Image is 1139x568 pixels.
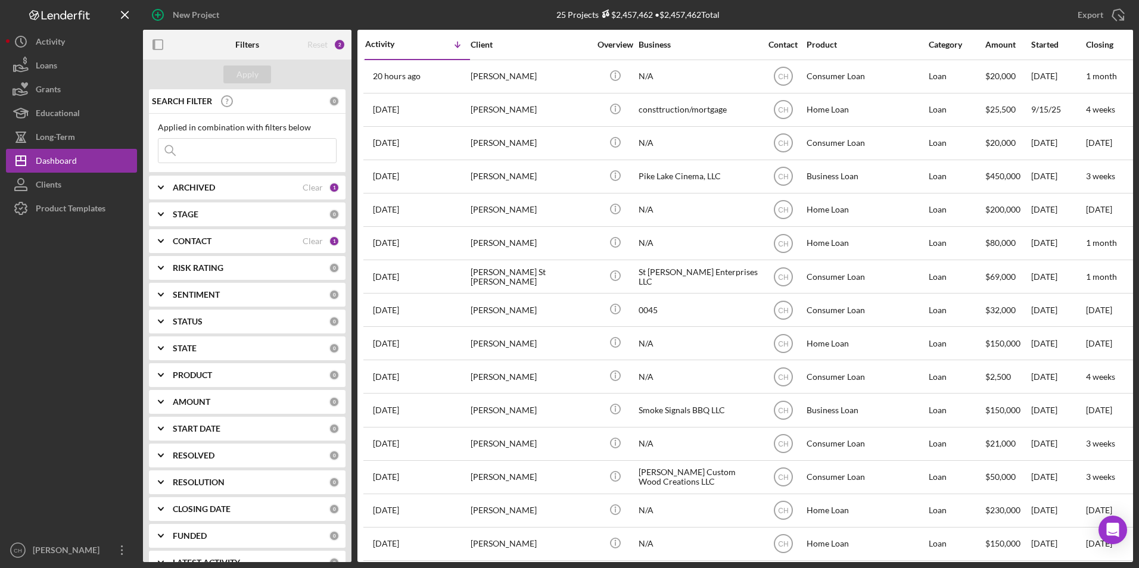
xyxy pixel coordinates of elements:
[807,261,926,292] div: Consumer Loan
[929,40,984,49] div: Category
[1086,171,1115,181] time: 3 weeks
[373,339,399,348] time: 2025-09-23 12:07
[639,40,758,49] div: Business
[639,327,758,359] div: N/A
[173,558,240,567] b: LATEST ACTIVITY
[929,227,984,259] div: Loan
[6,54,137,77] a: Loans
[1086,204,1112,214] time: [DATE]
[929,327,984,359] div: Loan
[471,40,590,49] div: Client
[778,339,788,348] text: CH
[929,361,984,392] div: Loan
[36,173,61,199] div: Clients
[173,504,231,514] b: CLOSING DATE
[807,394,926,426] div: Business Loan
[985,104,1016,114] span: $25,500
[807,361,926,392] div: Consumer Loan
[6,196,137,220] button: Product Templates
[778,473,788,482] text: CH
[334,39,346,51] div: 2
[985,405,1020,415] span: $150,000
[929,261,984,292] div: Loan
[471,61,590,92] div: [PERSON_NAME]
[807,161,926,192] div: Business Loan
[985,71,1016,81] span: $20,000
[1098,516,1127,544] div: Open Intercom Messenger
[985,538,1020,548] span: $150,000
[599,10,653,20] div: $2,457,462
[639,194,758,226] div: N/A
[929,161,984,192] div: Loan
[6,101,137,125] a: Educational
[373,305,399,315] time: 2025-09-26 17:27
[143,3,231,27] button: New Project
[929,495,984,526] div: Loan
[1086,438,1115,448] time: 3 weeks
[173,397,210,407] b: AMOUNT
[778,239,788,248] text: CH
[173,290,220,299] b: SENTIMENT
[373,505,399,515] time: 2025-09-12 04:51
[1031,227,1085,259] div: [DATE]
[807,294,926,326] div: Consumer Loan
[639,127,758,159] div: N/A
[807,61,926,92] div: Consumer Loan
[1031,40,1085,49] div: Started
[373,372,399,382] time: 2025-09-19 01:51
[36,30,65,57] div: Activity
[173,236,211,246] b: CONTACT
[639,161,758,192] div: Pike Lake Cinema, LLC
[1086,138,1112,148] time: [DATE]
[158,123,337,132] div: Applied in combination with filters below
[985,338,1020,348] span: $150,000
[929,528,984,560] div: Loan
[807,94,926,126] div: Home Loan
[329,182,340,193] div: 1
[807,461,926,493] div: Consumer Loan
[173,317,203,326] b: STATUS
[1086,405,1112,415] time: [DATE]
[471,161,590,192] div: [PERSON_NAME]
[778,440,788,448] text: CH
[1031,127,1085,159] div: [DATE]
[639,361,758,392] div: N/A
[1086,538,1112,548] time: [DATE]
[6,173,137,196] button: Clients
[985,238,1016,248] span: $80,000
[329,557,340,568] div: 0
[236,65,259,83] div: Apply
[1086,238,1117,248] time: 1 month
[471,194,590,226] div: [PERSON_NAME]
[373,439,399,448] time: 2025-09-16 01:33
[329,504,340,514] div: 0
[173,424,220,433] b: START DATE
[373,472,399,482] time: 2025-09-12 16:04
[639,495,758,526] div: N/A
[807,227,926,259] div: Home Loan
[1031,294,1085,326] div: [DATE]
[471,127,590,159] div: [PERSON_NAME]
[639,528,758,560] div: N/A
[365,39,418,49] div: Activity
[223,65,271,83] button: Apply
[329,96,340,107] div: 0
[329,423,340,434] div: 0
[329,316,340,327] div: 0
[6,77,137,101] a: Grants
[471,394,590,426] div: [PERSON_NAME]
[1031,528,1085,560] div: [DATE]
[807,127,926,159] div: Consumer Loan
[471,428,590,460] div: [PERSON_NAME]
[329,209,340,220] div: 0
[373,105,399,114] time: 2025-10-02 14:59
[373,205,399,214] time: 2025-10-01 15:14
[471,327,590,359] div: [PERSON_NAME]
[36,196,105,223] div: Product Templates
[1086,505,1112,515] time: [DATE]
[1086,472,1115,482] time: 3 weeks
[761,40,805,49] div: Contact
[471,261,590,292] div: [PERSON_NAME] St [PERSON_NAME]
[329,397,340,407] div: 0
[36,101,80,128] div: Educational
